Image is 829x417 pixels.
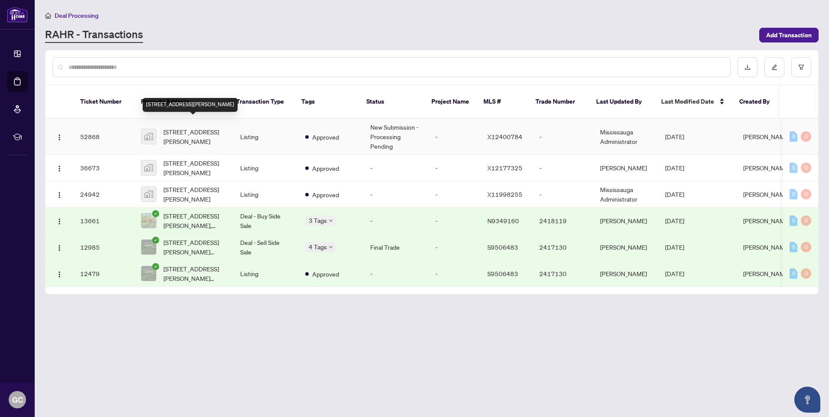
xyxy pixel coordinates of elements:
[593,234,658,261] td: [PERSON_NAME]
[428,234,480,261] td: -
[801,131,811,142] div: 0
[141,213,156,228] img: thumbnail-img
[665,243,684,251] span: [DATE]
[791,57,811,77] button: filter
[732,85,784,119] th: Created By
[801,163,811,173] div: 0
[152,263,159,270] span: check-circle
[163,127,226,146] span: [STREET_ADDRESS][PERSON_NAME]
[229,85,294,119] th: Transaction Type
[163,158,226,177] span: [STREET_ADDRESS][PERSON_NAME]
[55,12,98,20] span: Deal Processing
[487,243,518,251] span: S9506483
[163,185,226,204] span: [STREET_ADDRESS][PERSON_NAME]
[52,214,66,228] button: Logo
[790,268,797,279] div: 0
[141,129,156,144] img: thumbnail-img
[152,210,159,217] span: check-circle
[428,261,480,287] td: -
[764,57,784,77] button: edit
[141,266,156,281] img: thumbnail-img
[529,85,589,119] th: Trade Number
[532,155,593,181] td: -
[309,215,327,225] span: 3 Tags
[743,243,790,251] span: [PERSON_NAME]
[56,218,63,225] img: Logo
[665,164,684,172] span: [DATE]
[790,215,797,226] div: 0
[743,190,790,198] span: [PERSON_NAME]
[163,238,226,257] span: [STREET_ADDRESS][PERSON_NAME][PERSON_NAME]
[309,242,327,252] span: 4 Tags
[152,237,159,244] span: check-circle
[794,387,820,413] button: Open asap
[593,208,658,234] td: [PERSON_NAME]
[363,155,428,181] td: -
[141,240,156,254] img: thumbnail-img
[593,181,658,208] td: Mississauga Administrator
[593,119,658,155] td: Mississauga Administrator
[743,164,790,172] span: [PERSON_NAME]
[766,28,812,42] span: Add Transaction
[73,119,134,155] td: 52868
[163,264,226,283] span: [STREET_ADDRESS][PERSON_NAME][PERSON_NAME]
[487,164,522,172] span: X12177325
[428,119,480,155] td: -
[363,234,428,261] td: Final Trade
[73,234,134,261] td: 12985
[52,161,66,175] button: Logo
[141,160,156,175] img: thumbnail-img
[143,98,238,112] div: [STREET_ADDRESS][PERSON_NAME]
[801,242,811,252] div: 0
[329,245,333,249] span: down
[73,155,134,181] td: 36673
[363,208,428,234] td: -
[363,181,428,208] td: -
[790,163,797,173] div: 0
[312,269,339,279] span: Approved
[52,240,66,254] button: Logo
[233,119,298,155] td: Listing
[134,85,229,119] th: Property Address
[487,217,519,225] span: N9349160
[312,190,339,199] span: Approved
[233,234,298,261] td: Deal - Sell Side Sale
[661,97,714,106] span: Last Modified Date
[141,187,156,202] img: thumbnail-img
[665,133,684,140] span: [DATE]
[233,181,298,208] td: Listing
[428,208,480,234] td: -
[532,181,593,208] td: -
[73,85,134,119] th: Ticket Number
[7,7,28,23] img: logo
[532,208,593,234] td: 2418119
[233,208,298,234] td: Deal - Buy Side Sale
[45,13,51,19] span: home
[790,189,797,199] div: 0
[52,187,66,201] button: Logo
[744,64,751,70] span: download
[532,119,593,155] td: -
[532,261,593,287] td: 2417130
[56,192,63,199] img: Logo
[532,234,593,261] td: 2417130
[798,64,804,70] span: filter
[801,268,811,279] div: 0
[743,133,790,140] span: [PERSON_NAME]
[73,208,134,234] td: 13661
[801,215,811,226] div: 0
[56,271,63,278] img: Logo
[665,190,684,198] span: [DATE]
[45,27,143,43] a: RAHR - Transactions
[487,270,518,277] span: S9506483
[487,133,522,140] span: X12400784
[163,211,226,230] span: [STREET_ADDRESS][PERSON_NAME], [GEOGRAPHIC_DATA]-[GEOGRAPHIC_DATA], [GEOGRAPHIC_DATA]
[487,190,522,198] span: X11998255
[665,217,684,225] span: [DATE]
[56,244,63,251] img: Logo
[424,85,477,119] th: Project Name
[329,218,333,223] span: down
[743,217,790,225] span: [PERSON_NAME]
[363,119,428,155] td: New Submission - Processing Pending
[477,85,529,119] th: MLS #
